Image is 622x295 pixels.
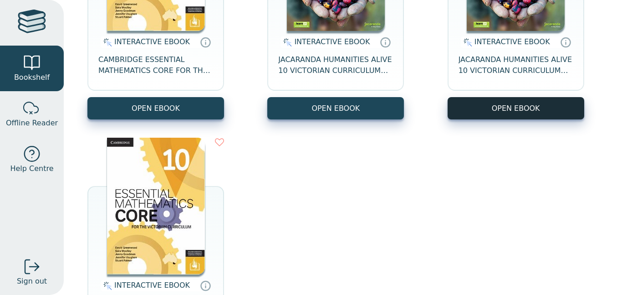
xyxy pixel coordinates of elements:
a: Interactive eBooks are accessed online via the publisher’s portal. They contain interactive resou... [200,280,211,291]
span: INTERACTIVE EBOOK [294,37,370,46]
span: INTERACTIVE EBOOK [114,37,190,46]
button: OPEN EBOOK [267,97,404,119]
span: Sign out [17,276,47,287]
img: interactive.svg [101,280,112,291]
span: INTERACTIVE EBOOK [114,281,190,290]
span: CAMBRIDGE ESSENTIAL MATHEMATICS CORE FOR THE VICTORIAN CURRICULUM YEAR 10 STUDENT EBOOK [98,54,213,76]
img: e150382a-e988-ea11-a992-0272d098c78b.jpg [107,138,205,274]
a: Interactive eBooks are accessed online via the publisher’s portal. They contain interactive resou... [200,36,211,47]
button: OPEN EBOOK [87,97,224,119]
button: OPEN EBOOK [448,97,584,119]
a: Interactive eBooks are accessed online via the publisher’s portal. They contain interactive resou... [380,36,391,47]
a: Interactive eBooks are accessed online via the publisher’s portal. They contain interactive resou... [560,36,571,47]
img: interactive.svg [280,37,292,48]
img: interactive.svg [461,37,472,48]
span: INTERACTIVE EBOOK [474,37,550,46]
span: Bookshelf [14,72,50,83]
span: Offline Reader [6,118,58,129]
span: JACARANDA HUMANITIES ALIVE 10 VICTORIAN CURRICULUM LEARNON EBOOK 2E [459,54,573,76]
img: interactive.svg [101,37,112,48]
span: JACARANDA HUMANITIES ALIVE 10 VICTORIAN CURRICULUM LEARNON EBOOK 2E [278,54,393,76]
span: Help Centre [10,163,53,174]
